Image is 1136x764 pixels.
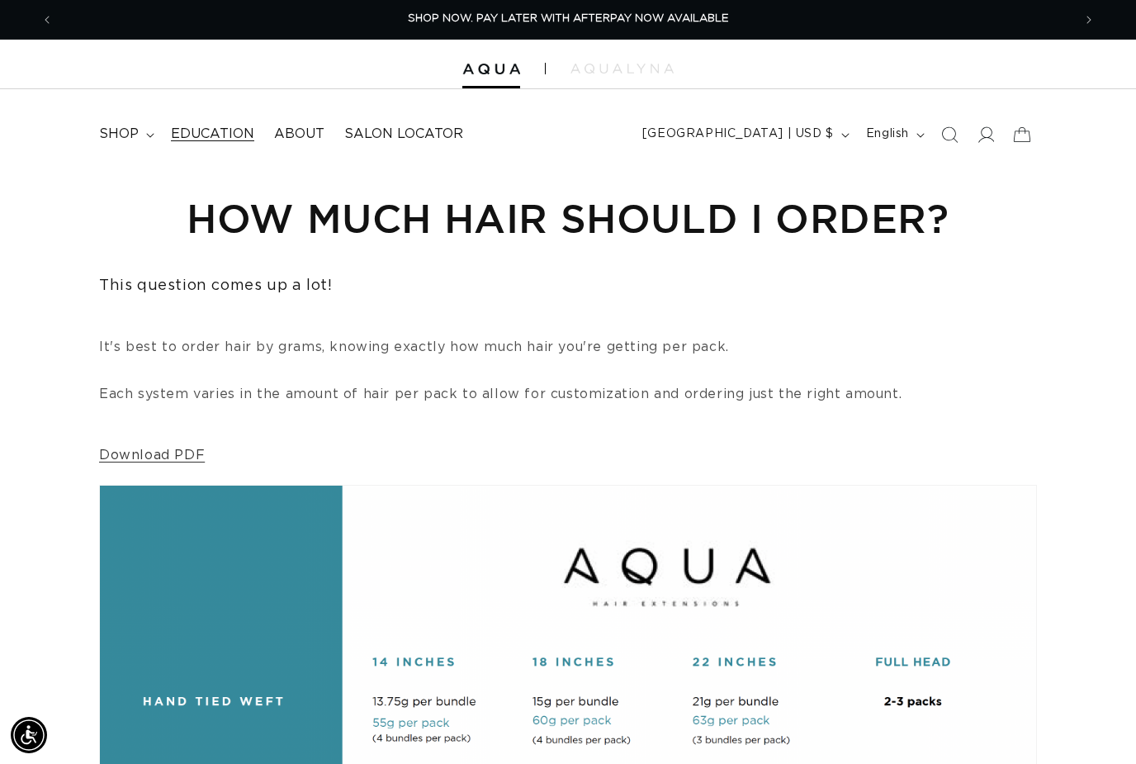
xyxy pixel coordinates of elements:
[1053,685,1136,764] iframe: Chat Widget
[866,126,909,143] span: English
[99,277,1037,296] h3: This question comes up a lot!
[408,13,729,24] span: SHOP NOW. PAY LATER WITH AFTERPAY NOW AVAILABLE
[274,126,324,143] span: About
[462,64,520,75] img: Aqua Hair Extensions
[931,116,968,153] summary: Search
[161,116,264,153] a: Education
[642,126,834,143] span: [GEOGRAPHIC_DATA] | USD $
[334,116,473,153] a: Salon Locator
[264,116,334,153] a: About
[11,717,47,753] div: Accessibility Menu
[632,119,856,150] button: [GEOGRAPHIC_DATA] | USD $
[29,4,65,36] button: Previous announcement
[1071,4,1107,36] button: Next announcement
[99,448,205,462] a: Download PDF
[99,126,139,143] span: shop
[99,311,1037,430] p: It's best to order hair by grams, knowing exactly how much hair you're getting per pack. Each sys...
[171,126,254,143] span: Education
[856,119,931,150] button: English
[570,64,674,74] img: aqualyna.com
[89,116,161,153] summary: shop
[344,126,463,143] span: Salon Locator
[99,192,1037,244] h1: How much hair should I order?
